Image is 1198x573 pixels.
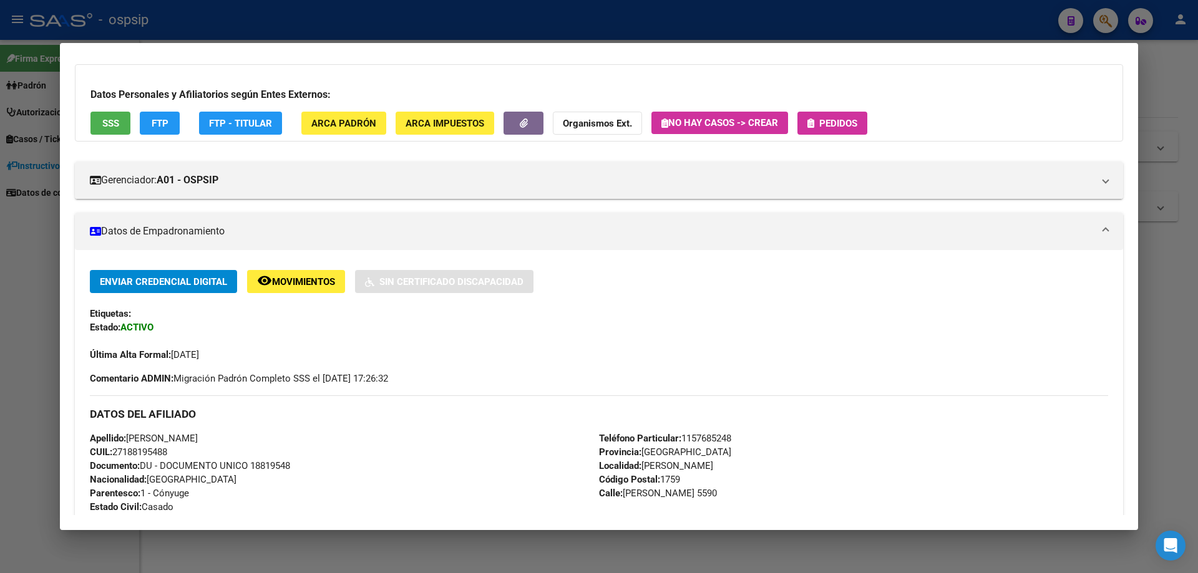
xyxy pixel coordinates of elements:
[379,276,524,287] span: Sin Certificado Discapacidad
[75,213,1123,250] mat-expansion-panel-header: Datos de Empadronamiento
[90,87,1108,102] h3: Datos Personales y Afiliatorios según Entes Externos:
[599,474,680,485] span: 1759
[90,349,171,360] strong: Última Alta Formal:
[599,433,681,444] strong: Teléfono Particular:
[90,460,290,471] span: DU - DOCUMENTO UNICO 18819548
[406,118,484,129] span: ARCA Impuestos
[90,474,236,485] span: [GEOGRAPHIC_DATA]
[152,118,168,129] span: FTP
[90,446,167,458] span: 27188195488
[272,276,335,287] span: Movimientos
[355,270,533,293] button: Sin Certificado Discapacidad
[90,112,130,135] button: SSS
[599,446,731,458] span: [GEOGRAPHIC_DATA]
[90,488,140,499] strong: Parentesco:
[90,488,189,499] span: 1 - Cónyuge
[120,322,153,333] strong: ACTIVO
[599,433,731,444] span: 1157685248
[599,460,641,471] strong: Localidad:
[599,474,660,485] strong: Código Postal:
[311,118,376,129] span: ARCA Padrón
[90,173,1093,188] mat-panel-title: Gerenciador:
[90,373,173,384] strong: Comentario ADMIN:
[90,433,198,444] span: [PERSON_NAME]
[90,460,140,471] strong: Documento:
[199,112,282,135] button: FTP - Titular
[599,460,713,471] span: [PERSON_NAME]
[1156,531,1186,561] div: Open Intercom Messenger
[209,118,272,129] span: FTP - Titular
[301,112,386,135] button: ARCA Padrón
[90,446,112,458] strong: CUIL:
[599,446,641,458] strong: Provincia:
[90,501,173,513] span: Casado
[651,112,788,134] button: No hay casos -> Crear
[90,433,126,444] strong: Apellido:
[75,161,1123,199] mat-expansion-panel-header: Gerenciador:A01 - OSPSIP
[396,112,494,135] button: ARCA Impuestos
[553,112,642,135] button: Organismos Ext.
[90,322,120,333] strong: Estado:
[90,407,1108,421] h3: DATOS DEL AFILIADO
[90,349,199,360] span: [DATE]
[661,117,778,128] span: No hay casos -> Crear
[100,276,227,287] span: Enviar Credencial Digital
[157,173,218,188] strong: A01 - OSPSIP
[90,270,237,293] button: Enviar Credencial Digital
[257,273,272,288] mat-icon: remove_red_eye
[90,372,388,385] span: Migración Padrón Completo SSS el [DATE] 17:26:32
[819,118,857,129] span: Pedidos
[90,308,131,319] strong: Etiquetas:
[90,501,142,513] strong: Estado Civil:
[102,118,119,129] span: SSS
[90,224,1093,239] mat-panel-title: Datos de Empadronamiento
[797,112,867,135] button: Pedidos
[599,488,623,499] strong: Calle:
[563,118,632,129] strong: Organismos Ext.
[90,474,147,485] strong: Nacionalidad:
[599,488,717,499] span: [PERSON_NAME] 5590
[140,112,180,135] button: FTP
[247,270,345,293] button: Movimientos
